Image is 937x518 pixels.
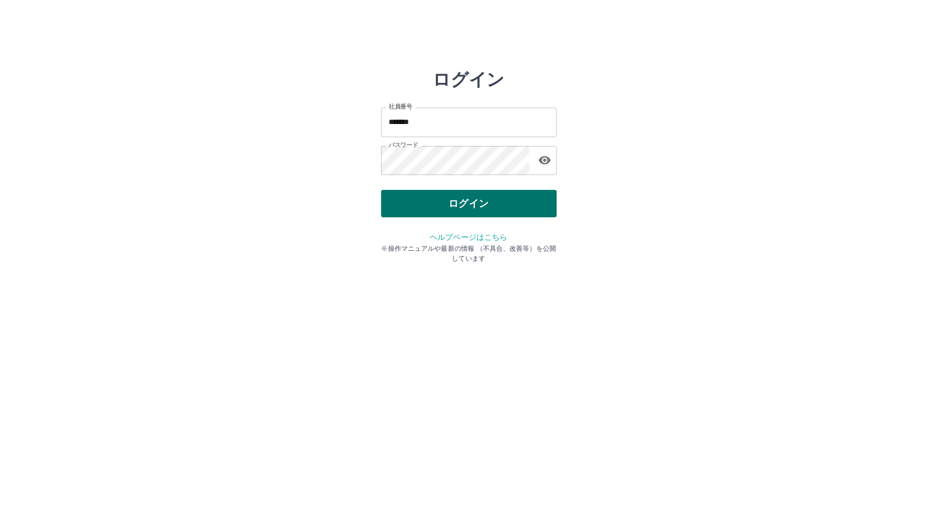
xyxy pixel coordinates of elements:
[389,103,412,111] label: 社員番号
[433,69,504,90] h2: ログイン
[381,244,557,263] p: ※操作マニュアルや最新の情報 （不具合、改善等）を公開しています
[430,233,507,241] a: ヘルプページはこちら
[381,190,557,217] button: ログイン
[389,141,418,149] label: パスワード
